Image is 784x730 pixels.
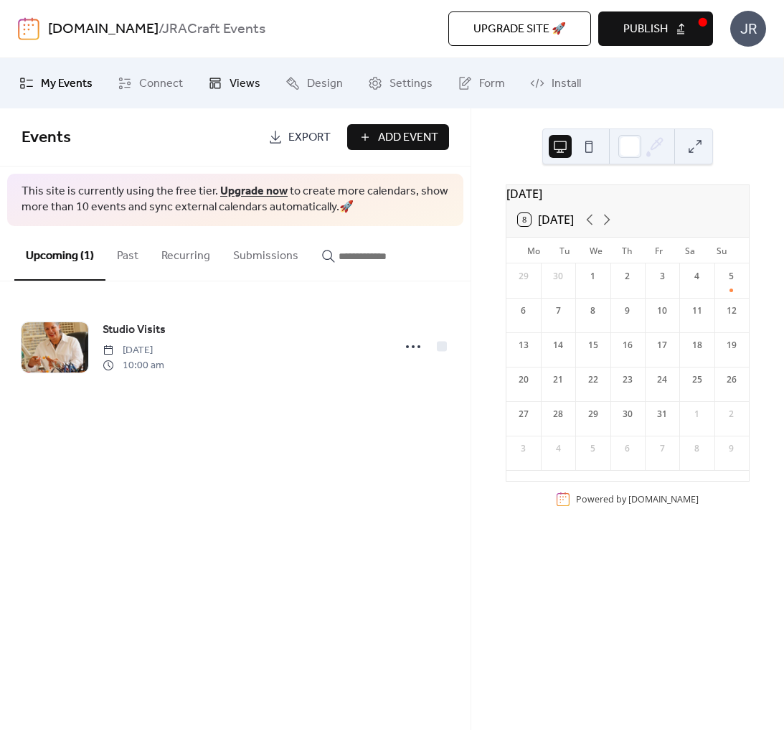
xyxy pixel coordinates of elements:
button: 8[DATE] [513,210,579,230]
button: Recurring [150,226,222,279]
div: 19 [725,339,738,352]
div: 8 [691,442,704,455]
div: 13 [517,339,530,352]
div: 6 [621,442,634,455]
div: 14 [552,339,565,352]
div: 2 [725,408,738,421]
div: 22 [587,373,600,386]
div: 2 [621,270,634,283]
div: 30 [552,270,565,283]
div: 28 [552,408,565,421]
span: This site is currently using the free tier. to create more calendars, show more than 10 events an... [22,184,449,216]
div: JR [730,11,766,47]
button: Add Event [347,124,449,150]
div: 4 [691,270,704,283]
div: 11 [691,304,704,317]
span: Views [230,75,260,93]
div: Th [612,238,643,263]
div: 9 [725,442,738,455]
div: 12 [725,304,738,317]
span: Upgrade site 🚀 [473,21,566,38]
div: 31 [656,408,669,421]
div: [DATE] [506,185,749,202]
a: [DOMAIN_NAME] [628,493,699,505]
div: 3 [517,442,530,455]
div: Sa [675,238,707,263]
div: 7 [552,304,565,317]
div: 15 [587,339,600,352]
a: Studio Visits [103,321,166,340]
button: Upcoming (1) [14,226,105,281]
div: 1 [691,408,704,421]
span: Form [479,75,505,93]
div: 27 [517,408,530,421]
div: 29 [587,408,600,421]
div: 17 [656,339,669,352]
span: Settings [389,75,433,93]
div: 5 [725,270,738,283]
button: Submissions [222,226,310,279]
span: Export [288,129,331,146]
span: Events [22,122,71,154]
div: 20 [517,373,530,386]
div: 30 [621,408,634,421]
button: Upgrade site 🚀 [448,11,591,46]
span: Design [307,75,343,93]
div: 26 [725,373,738,386]
span: Install [552,75,581,93]
div: 3 [656,270,669,283]
a: Export [258,124,341,150]
div: Su [706,238,737,263]
div: 9 [621,304,634,317]
span: My Events [41,75,93,93]
a: Install [519,64,592,103]
div: Tu [549,238,581,263]
div: 1 [587,270,600,283]
span: Add Event [378,129,438,146]
b: / [159,16,162,43]
div: Fr [643,238,675,263]
a: Design [275,64,354,103]
div: 7 [656,442,669,455]
b: JRACraft Events [162,16,265,43]
div: 6 [517,304,530,317]
a: Connect [107,64,194,103]
div: Powered by [576,493,699,505]
a: Views [197,64,271,103]
div: 16 [621,339,634,352]
img: logo [18,17,39,40]
span: Publish [623,21,668,38]
span: 10:00 am [103,358,164,373]
div: 4 [552,442,565,455]
div: 5 [587,442,600,455]
span: [DATE] [103,343,164,358]
div: 29 [517,270,530,283]
div: Mo [518,238,549,263]
div: 25 [691,373,704,386]
div: 10 [656,304,669,317]
a: Form [447,64,516,103]
div: 24 [656,373,669,386]
span: Connect [139,75,183,93]
div: 8 [587,304,600,317]
div: 18 [691,339,704,352]
a: My Events [9,64,103,103]
div: 21 [552,373,565,386]
a: Settings [357,64,443,103]
button: Publish [598,11,713,46]
a: Upgrade now [220,180,288,202]
div: We [580,238,612,263]
a: [DOMAIN_NAME] [48,16,159,43]
button: Past [105,226,150,279]
div: 23 [621,373,634,386]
